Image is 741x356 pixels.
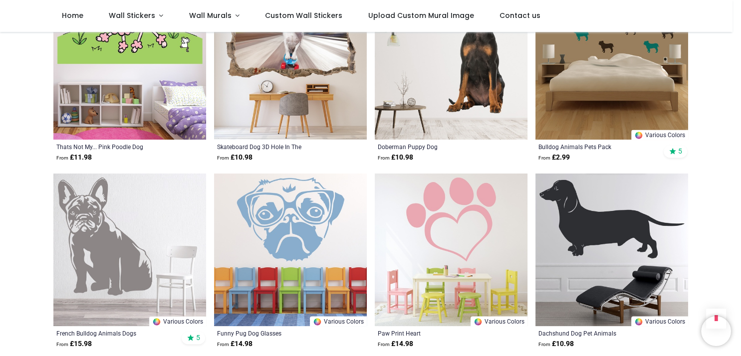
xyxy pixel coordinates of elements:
span: From [217,342,229,347]
span: Wall Stickers [109,10,155,20]
a: Skateboard Dog 3D Hole In The [217,143,334,151]
strong: £ 10.98 [378,153,413,163]
span: From [538,342,550,347]
span: Custom Wall Stickers [265,10,342,20]
span: 5 [196,333,200,342]
img: French Bulldog Animals Dogs Wall Sticker [53,174,206,326]
a: Various Colors [149,316,206,326]
iframe: Brevo live chat [701,316,731,346]
span: Upload Custom Mural Image [368,10,474,20]
img: Paw Print Heart Wall Sticker [375,174,527,326]
img: Color Wheel [313,317,322,326]
span: Contact us [499,10,540,20]
a: Bulldog Animals Pets Pack [538,143,656,151]
span: Wall Murals [189,10,232,20]
a: Paw Print Heart [378,329,495,337]
a: Various Colors [310,316,367,326]
strong: £ 15.98 [56,339,92,349]
img: Funny Pug Dog Glasses Wall Sticker [214,174,367,326]
strong: £ 2.99 [538,153,570,163]
strong: £ 11.98 [56,153,92,163]
img: Color Wheel [634,131,643,140]
a: Various Colors [631,130,688,140]
img: Dachshund Dog Pet Animals Wall Sticker - Mod4 [535,174,688,326]
span: From [378,155,390,161]
strong: £ 10.98 [217,153,252,163]
a: Thats Not My... Pink Poodle Dog [56,143,174,151]
span: From [56,342,68,347]
img: Color Wheel [152,317,161,326]
a: Various Colors [471,316,527,326]
strong: £ 14.98 [378,339,413,349]
a: Various Colors [631,316,688,326]
span: From [378,342,390,347]
a: Doberman Puppy Dog [378,143,495,151]
a: Funny Pug Dog Glasses [217,329,334,337]
strong: £ 14.98 [217,339,252,349]
span: Home [62,10,83,20]
span: From [217,155,229,161]
span: 5 [678,147,682,156]
span: From [538,155,550,161]
img: Color Wheel [474,317,483,326]
img: Color Wheel [634,317,643,326]
span: From [56,155,68,161]
a: Dachshund Dog Pet Animals [538,329,656,337]
strong: £ 10.98 [538,339,574,349]
a: French Bulldog Animals Dogs [56,329,174,337]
